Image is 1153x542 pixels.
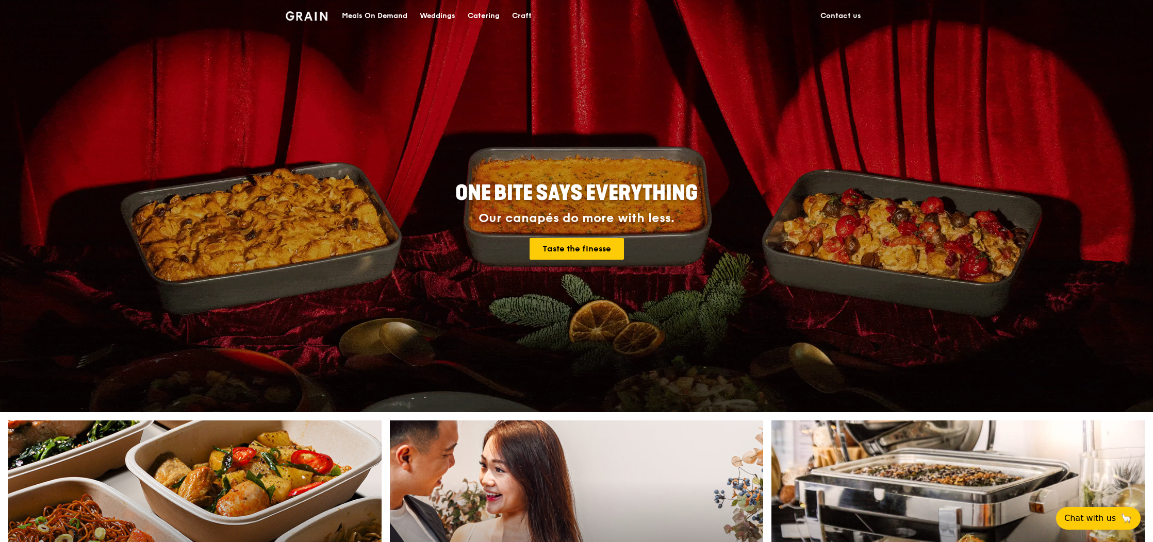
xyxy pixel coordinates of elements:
[462,1,506,31] a: Catering
[512,1,532,31] div: Craft
[286,11,327,21] img: Grain
[814,1,867,31] a: Contact us
[468,1,500,31] div: Catering
[420,1,455,31] div: Weddings
[506,1,538,31] a: Craft
[1064,512,1116,524] span: Chat with us
[1120,512,1132,524] span: 🦙
[414,1,462,31] a: Weddings
[391,211,762,226] div: Our canapés do more with less.
[455,181,698,206] span: ONE BITE SAYS EVERYTHING
[342,1,407,31] div: Meals On Demand
[1056,507,1141,530] button: Chat with us🦙
[530,238,624,260] a: Taste the finesse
